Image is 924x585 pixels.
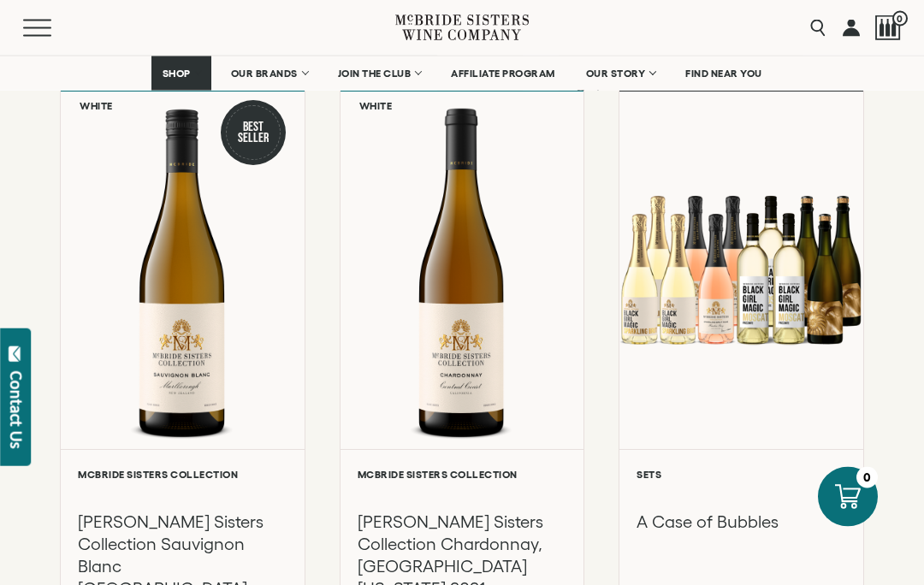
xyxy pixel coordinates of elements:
[586,68,646,80] span: OUR STORY
[685,68,762,80] span: FIND NEAR YOU
[674,56,773,91] a: FIND NEAR YOU
[440,56,566,91] a: AFFILIATE PROGRAM
[358,470,567,481] h6: McBride Sisters Collection
[637,470,846,481] h6: Sets
[451,68,555,80] span: AFFILIATE PROGRAM
[23,20,85,37] button: Mobile Menu Trigger
[892,11,908,27] span: 0
[575,56,666,91] a: OUR STORY
[80,101,113,112] h6: White
[163,68,192,80] span: SHOP
[151,56,211,91] a: SHOP
[856,467,878,488] div: 0
[637,511,846,534] h3: A Case of Bubbles
[8,371,25,449] div: Contact Us
[231,68,298,80] span: OUR BRANDS
[78,470,287,481] h6: McBride Sisters Collection
[327,56,432,91] a: JOIN THE CLUB
[359,101,393,112] h6: White
[338,68,412,80] span: JOIN THE CLUB
[220,56,318,91] a: OUR BRANDS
